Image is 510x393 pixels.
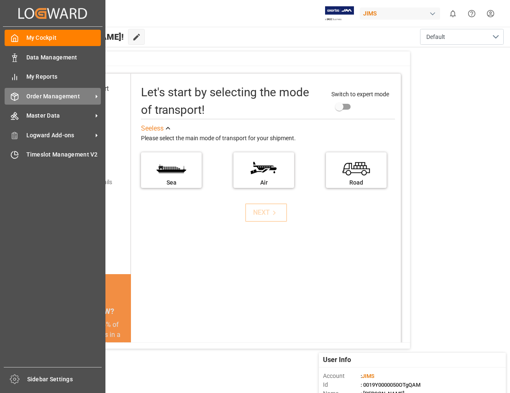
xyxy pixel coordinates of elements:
[26,131,92,140] span: Logward Add-ons
[323,355,351,365] span: User Info
[26,53,101,62] span: Data Management
[5,30,101,46] a: My Cockpit
[323,372,361,380] span: Account
[360,5,443,21] button: JIMS
[145,178,197,187] div: Sea
[361,373,374,379] span: :
[330,178,382,187] div: Road
[420,29,504,45] button: open menu
[462,4,481,23] button: Help Center
[238,178,290,187] div: Air
[331,91,389,98] span: Switch to expert mode
[323,380,361,389] span: Id
[141,123,164,134] div: See less
[325,6,354,21] img: Exertis%20JAM%20-%20Email%20Logo.jpg_1722504956.jpg
[245,203,287,222] button: NEXT
[26,150,101,159] span: Timeslot Management V2
[360,8,440,20] div: JIMS
[26,72,101,81] span: My Reports
[26,92,92,101] span: Order Management
[26,111,92,120] span: Master Data
[361,382,420,388] span: : 0019Y0000050OTgQAM
[253,208,279,218] div: NEXT
[5,146,101,163] a: Timeslot Management V2
[141,84,323,119] div: Let's start by selecting the mode of transport!
[443,4,462,23] button: show 0 new notifications
[362,373,374,379] span: JIMS
[119,320,131,370] button: next slide / item
[5,49,101,65] a: Data Management
[27,375,102,384] span: Sidebar Settings
[5,69,101,85] a: My Reports
[26,33,101,42] span: My Cockpit
[141,134,395,144] div: Please select the main mode of transport for your shipment.
[426,33,445,41] span: Default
